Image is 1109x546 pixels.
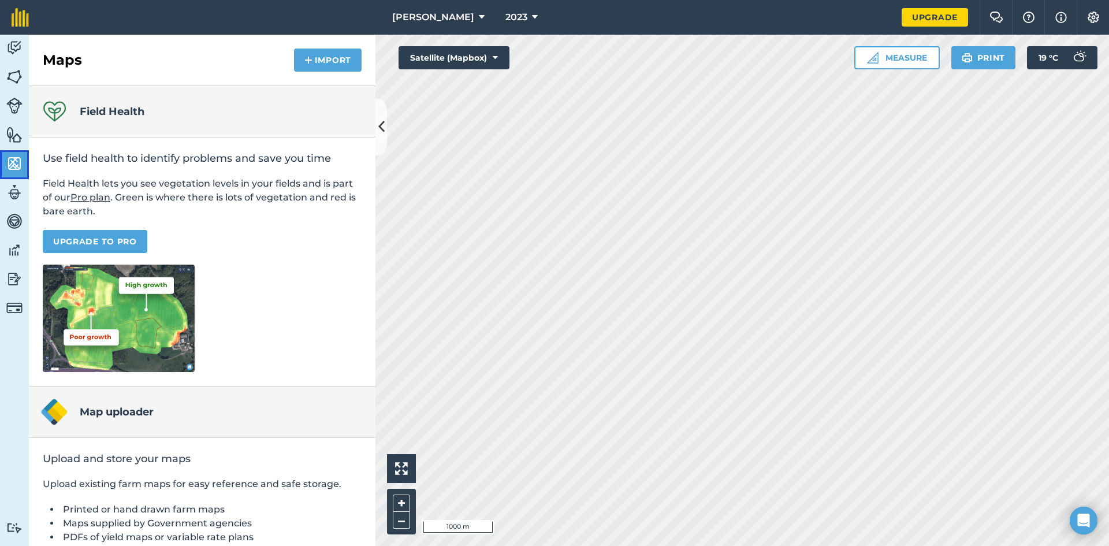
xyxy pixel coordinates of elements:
img: svg+xml;base64,PHN2ZyB4bWxucz0iaHR0cDovL3d3dy53My5vcmcvMjAwMC9zdmciIHdpZHRoPSI1NiIgaGVpZ2h0PSI2MC... [6,126,23,143]
button: Import [294,49,362,72]
img: Four arrows, one pointing top left, one top right, one bottom right and the last bottom left [395,462,408,475]
img: svg+xml;base64,PD94bWwgdmVyc2lvbj0iMS4wIiBlbmNvZGluZz0idXRmLTgiPz4KPCEtLSBHZW5lcmF0b3I6IEFkb2JlIE... [6,270,23,288]
span: 19 ° C [1039,46,1058,69]
button: + [393,495,410,512]
h2: Maps [43,51,82,69]
img: svg+xml;base64,PD94bWwgdmVyc2lvbj0iMS4wIiBlbmNvZGluZz0idXRmLTgiPz4KPCEtLSBHZW5lcmF0b3I6IEFkb2JlIE... [6,522,23,533]
img: svg+xml;base64,PD94bWwgdmVyc2lvbj0iMS4wIiBlbmNvZGluZz0idXRmLTgiPz4KPCEtLSBHZW5lcmF0b3I6IEFkb2JlIE... [6,39,23,57]
button: Satellite (Mapbox) [399,46,509,69]
img: svg+xml;base64,PHN2ZyB4bWxucz0iaHR0cDovL3d3dy53My5vcmcvMjAwMC9zdmciIHdpZHRoPSIxNCIgaGVpZ2h0PSIyNC... [304,53,312,67]
span: [PERSON_NAME] [392,10,474,24]
a: Pro plan [70,192,110,203]
div: Open Intercom Messenger [1070,507,1097,534]
li: Printed or hand drawn farm maps [60,503,362,517]
button: Print [951,46,1016,69]
img: fieldmargin Logo [12,8,29,27]
img: svg+xml;base64,PD94bWwgdmVyc2lvbj0iMS4wIiBlbmNvZGluZz0idXRmLTgiPz4KPCEtLSBHZW5lcmF0b3I6IEFkb2JlIE... [6,300,23,316]
img: svg+xml;base64,PHN2ZyB4bWxucz0iaHR0cDovL3d3dy53My5vcmcvMjAwMC9zdmciIHdpZHRoPSIxNyIgaGVpZ2h0PSIxNy... [1055,10,1067,24]
img: svg+xml;base64,PHN2ZyB4bWxucz0iaHR0cDovL3d3dy53My5vcmcvMjAwMC9zdmciIHdpZHRoPSI1NiIgaGVpZ2h0PSI2MC... [6,68,23,86]
img: Ruler icon [867,52,879,64]
img: svg+xml;base64,PHN2ZyB4bWxucz0iaHR0cDovL3d3dy53My5vcmcvMjAwMC9zdmciIHdpZHRoPSIxOSIgaGVpZ2h0PSIyNC... [962,51,973,65]
img: svg+xml;base64,PD94bWwgdmVyc2lvbj0iMS4wIiBlbmNvZGluZz0idXRmLTgiPz4KPCEtLSBHZW5lcmF0b3I6IEFkb2JlIE... [1067,46,1091,69]
a: Upgrade [902,8,968,27]
img: svg+xml;base64,PHN2ZyB4bWxucz0iaHR0cDovL3d3dy53My5vcmcvMjAwMC9zdmciIHdpZHRoPSI1NiIgaGVpZ2h0PSI2MC... [6,155,23,172]
a: Upgrade to Pro [43,230,147,253]
button: – [393,512,410,529]
img: Two speech bubbles overlapping with the left bubble in the forefront [989,12,1003,23]
h2: Upload and store your maps [43,452,362,466]
li: Maps supplied by Government agencies [60,517,362,530]
h4: Map uploader [80,404,154,420]
h4: Field Health [80,103,144,120]
img: svg+xml;base64,PD94bWwgdmVyc2lvbj0iMS4wIiBlbmNvZGluZz0idXRmLTgiPz4KPCEtLSBHZW5lcmF0b3I6IEFkb2JlIE... [6,242,23,259]
button: 19 °C [1027,46,1097,69]
button: Measure [854,46,940,69]
img: svg+xml;base64,PD94bWwgdmVyc2lvbj0iMS4wIiBlbmNvZGluZz0idXRmLTgiPz4KPCEtLSBHZW5lcmF0b3I6IEFkb2JlIE... [6,184,23,201]
li: PDFs of yield maps or variable rate plans [60,530,362,544]
img: A cog icon [1086,12,1100,23]
h2: Use field health to identify problems and save you time [43,151,362,165]
img: svg+xml;base64,PD94bWwgdmVyc2lvbj0iMS4wIiBlbmNvZGluZz0idXRmLTgiPz4KPCEtLSBHZW5lcmF0b3I6IEFkb2JlIE... [6,98,23,114]
img: A question mark icon [1022,12,1036,23]
img: svg+xml;base64,PD94bWwgdmVyc2lvbj0iMS4wIiBlbmNvZGluZz0idXRmLTgiPz4KPCEtLSBHZW5lcmF0b3I6IEFkb2JlIE... [6,213,23,230]
span: 2023 [505,10,527,24]
p: Upload existing farm maps for easy reference and safe storage. [43,477,362,491]
img: Map uploader logo [40,398,68,426]
p: Field Health lets you see vegetation levels in your fields and is part of our . Green is where th... [43,177,362,218]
